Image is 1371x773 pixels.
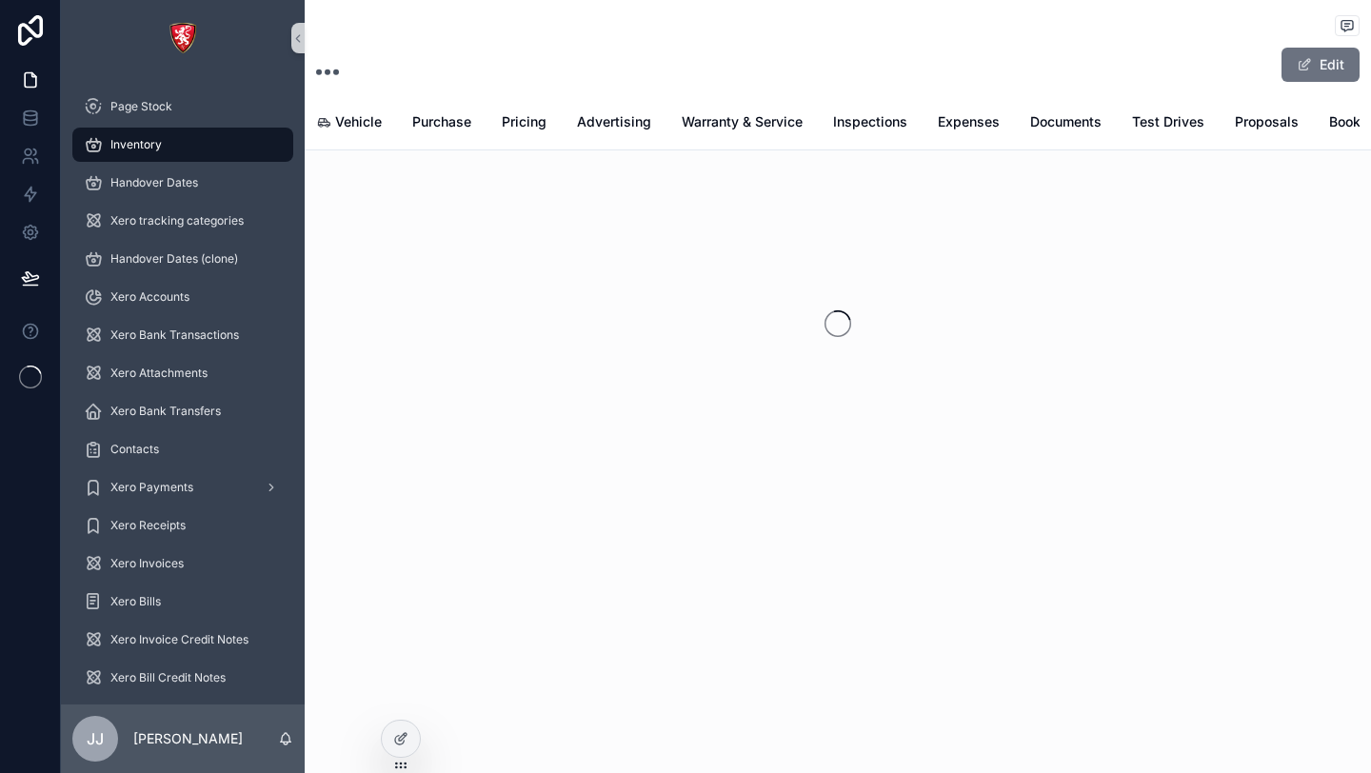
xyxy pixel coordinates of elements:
[72,394,293,428] a: Xero Bank Transfers
[72,432,293,466] a: Contacts
[412,105,471,143] a: Purchase
[133,729,243,748] p: [PERSON_NAME]
[110,366,208,381] span: Xero Attachments
[682,112,803,131] span: Warranty & Service
[72,356,293,390] a: Xero Attachments
[1235,112,1299,131] span: Proposals
[168,23,198,53] img: App logo
[110,289,189,305] span: Xero Accounts
[577,112,651,131] span: Advertising
[110,632,248,647] span: Xero Invoice Credit Notes
[72,508,293,543] a: Xero Receipts
[72,89,293,124] a: Page Stock
[72,623,293,657] a: Xero Invoice Credit Notes
[1132,105,1204,143] a: Test Drives
[72,318,293,352] a: Xero Bank Transactions
[110,556,184,571] span: Xero Invoices
[72,204,293,238] a: Xero tracking categories
[938,112,1000,131] span: Expenses
[502,105,546,143] a: Pricing
[110,327,239,343] span: Xero Bank Transactions
[1030,112,1102,131] span: Documents
[110,670,226,685] span: Xero Bill Credit Notes
[682,105,803,143] a: Warranty & Service
[316,105,382,143] a: Vehicle
[72,470,293,505] a: Xero Payments
[1030,105,1102,143] a: Documents
[938,105,1000,143] a: Expenses
[412,112,471,131] span: Purchase
[110,251,238,267] span: Handover Dates (clone)
[110,99,172,114] span: Page Stock
[110,442,159,457] span: Contacts
[72,585,293,619] a: Xero Bills
[502,112,546,131] span: Pricing
[1235,105,1299,143] a: Proposals
[87,727,104,750] span: JJ
[72,546,293,581] a: Xero Invoices
[72,166,293,200] a: Handover Dates
[110,518,186,533] span: Xero Receipts
[1282,48,1360,82] button: Edit
[833,112,907,131] span: Inspections
[110,404,221,419] span: Xero Bank Transfers
[72,128,293,162] a: Inventory
[577,105,651,143] a: Advertising
[110,137,162,152] span: Inventory
[1132,112,1204,131] span: Test Drives
[72,661,293,695] a: Xero Bill Credit Notes
[72,242,293,276] a: Handover Dates (clone)
[335,112,382,131] span: Vehicle
[110,594,161,609] span: Xero Bills
[61,76,305,704] div: scrollable content
[110,480,193,495] span: Xero Payments
[72,280,293,314] a: Xero Accounts
[833,105,907,143] a: Inspections
[110,213,244,228] span: Xero tracking categories
[110,175,198,190] span: Handover Dates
